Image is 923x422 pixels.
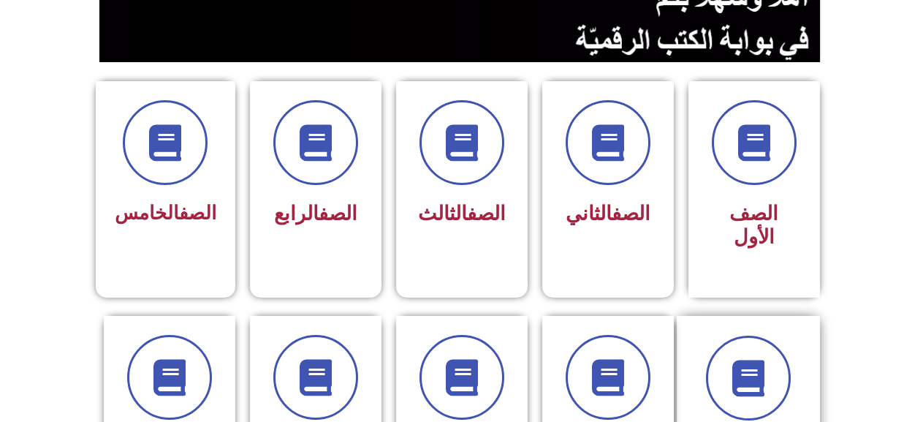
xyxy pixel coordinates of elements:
span: الرابع [274,202,357,225]
span: الصف الأول [729,202,778,249]
span: الثاني [566,202,650,225]
span: الخامس [115,202,216,224]
a: الصف [319,202,357,225]
a: الصف [467,202,506,225]
span: الثالث [418,202,506,225]
a: الصف [612,202,650,225]
a: الصف [179,202,216,224]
